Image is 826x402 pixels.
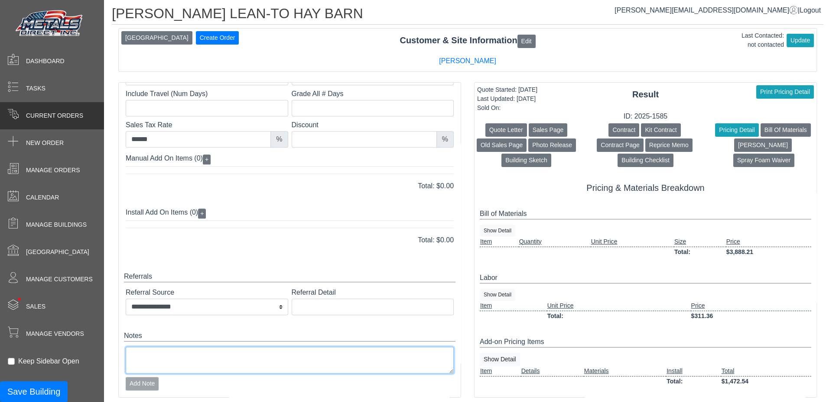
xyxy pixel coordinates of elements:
[26,57,65,66] span: Dashboard
[726,247,811,257] td: $3,888.21
[691,311,811,321] td: $311.36
[126,120,288,130] label: Sales Tax Rate
[292,89,454,99] label: Grade All # Days
[119,34,816,48] div: Customer & Site Information
[597,138,644,152] button: Contract Page
[800,6,821,14] span: Logout
[26,275,93,284] span: Manage Customers
[521,366,584,376] td: Details
[436,131,454,148] div: %
[26,166,80,175] span: Manage Orders
[26,138,64,148] span: New Order
[480,273,811,283] div: Labor
[196,31,239,45] button: Create Order
[480,353,520,366] button: Show Detail
[584,366,666,376] td: Materials
[645,138,693,152] button: Reprice Memo
[618,154,673,167] button: Building Checklist
[721,376,811,386] td: $1,472.54
[734,138,792,152] button: [PERSON_NAME]
[112,5,823,25] h1: [PERSON_NAME] LEAN-TO HAY BARN
[547,301,691,311] td: Unit Price
[119,181,460,191] div: Total: $0.00
[292,287,454,298] label: Referral Detail
[475,111,816,122] div: ID: 2025-1585
[18,356,79,367] label: Keep Sidebar Open
[691,301,811,311] td: Price
[126,89,288,99] label: Include Travel (Num Days)
[292,120,454,130] label: Discount
[674,247,726,257] td: Total:
[666,376,721,386] td: Total:
[641,123,680,137] button: Kit Contract
[501,154,551,167] button: Building Sketch
[547,311,691,321] td: Total:
[477,94,537,103] div: Last Updated: [DATE]
[591,237,674,247] td: Unit Price
[741,31,784,49] div: Last Contacted: not contacted
[787,34,814,47] button: Update
[480,337,811,347] div: Add-on Pricing Items
[124,331,455,341] div: Notes
[26,84,46,93] span: Tasks
[126,377,159,390] button: Add Note
[761,123,811,137] button: Bill Of Materials
[121,31,192,45] button: [GEOGRAPHIC_DATA]
[615,5,821,16] div: |
[674,237,726,247] td: Size
[270,131,288,148] div: %
[26,220,87,229] span: Manage Buildings
[124,271,455,282] div: Referrals
[26,111,83,120] span: Current Orders
[26,302,46,311] span: Sales
[517,35,536,48] button: Edit
[480,209,811,219] div: Bill of Materials
[26,329,84,338] span: Manage Vendors
[477,138,527,152] button: Old Sales Page
[119,235,460,245] div: Total: $0.00
[480,366,521,376] td: Item
[477,103,537,113] div: Sold On:
[439,57,496,64] a: [PERSON_NAME]
[26,248,89,257] span: [GEOGRAPHIC_DATA]
[528,138,576,152] button: Photo Release
[480,237,519,247] td: Item
[480,225,515,237] button: Show Detail
[126,151,454,167] div: Manual Add On Items (0)
[615,6,798,14] a: [PERSON_NAME][EMAIL_ADDRESS][DOMAIN_NAME]
[480,183,811,193] h5: Pricing & Materials Breakdown
[666,366,721,376] td: Install
[203,154,211,164] button: +
[198,209,206,219] button: +
[733,154,794,167] button: Spray Foam Waiver
[485,123,527,137] button: Quote Letter
[475,88,816,101] div: Result
[756,85,814,99] button: Print Pricing Detail
[13,8,87,40] img: Metals Direct Inc Logo
[480,301,547,311] td: Item
[721,366,811,376] td: Total
[126,287,288,298] label: Referral Source
[126,205,454,221] div: Install Add On Items (0)
[477,85,537,94] div: Quote Started: [DATE]
[519,237,591,247] td: Quantity
[8,285,30,313] span: •
[529,123,568,137] button: Sales Page
[726,237,811,247] td: Price
[715,123,758,137] button: Pricing Detail
[26,193,59,202] span: Calendar
[480,289,515,301] button: Show Detail
[608,123,639,137] button: Contract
